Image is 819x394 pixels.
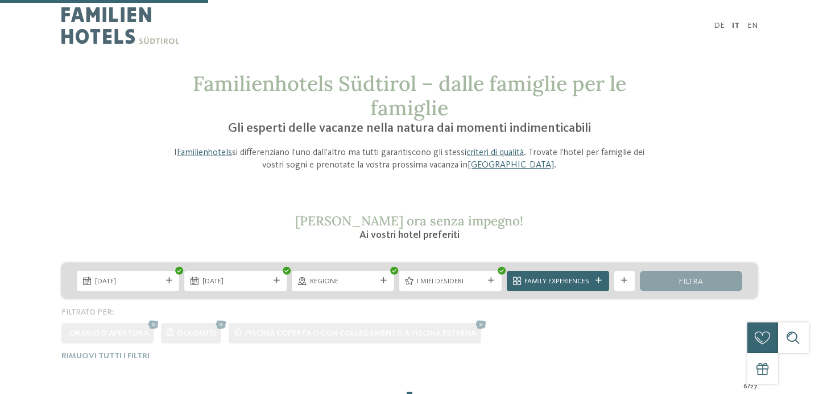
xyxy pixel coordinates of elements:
[166,146,653,172] p: I si differenziano l’uno dall’altro ma tutti garantiscono gli stessi . Trovate l’hotel per famigl...
[714,22,725,30] a: DE
[95,276,162,287] span: [DATE]
[732,22,739,30] a: IT
[466,148,524,157] a: criteri di qualità
[417,276,483,287] span: I miei desideri
[202,276,269,287] span: [DATE]
[468,161,554,170] a: [GEOGRAPHIC_DATA]
[747,382,750,392] span: /
[228,122,591,135] span: Gli esperti delle vacanze nella natura dai momenti indimenticabili
[743,382,747,392] span: 6
[747,22,758,30] a: EN
[524,276,591,287] span: Family Experiences
[359,230,460,240] span: Ai vostri hotel preferiti
[310,276,377,287] span: Regione
[177,148,232,157] a: Familienhotels
[193,70,626,121] span: Familienhotels Südtirol – dalle famiglie per le famiglie
[750,382,758,392] span: 27
[295,212,523,229] span: [PERSON_NAME] ora senza impegno!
